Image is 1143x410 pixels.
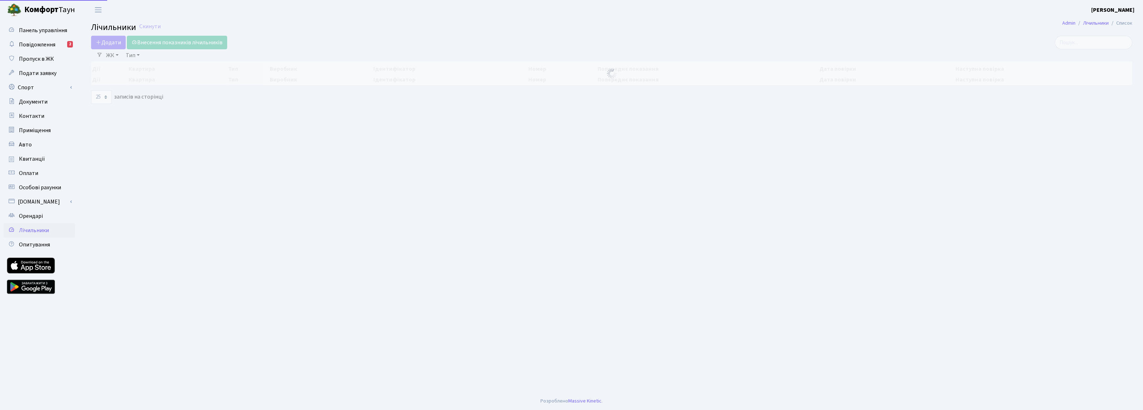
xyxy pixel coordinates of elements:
[4,137,75,152] a: Авто
[19,226,49,234] span: Лічильники
[1109,19,1132,27] li: Список
[4,52,75,66] a: Пропуск в ЖК
[19,126,51,134] span: Приміщення
[24,4,59,15] b: Комфорт
[91,21,136,34] span: Лічильники
[1062,19,1075,27] a: Admin
[103,49,121,61] a: ЖК
[24,4,75,16] span: Таун
[123,49,143,61] a: Тип
[1055,36,1132,49] input: Пошук...
[606,68,618,79] img: Обробка...
[19,212,43,220] span: Орендарі
[568,397,602,405] a: Massive Kinetic
[4,80,75,95] a: Спорт
[4,37,75,52] a: Повідомлення2
[1091,6,1134,14] a: [PERSON_NAME]
[19,26,67,34] span: Панель управління
[1083,19,1109,27] a: Лічильники
[4,66,75,80] a: Подати заявку
[19,98,48,106] span: Документи
[19,184,61,191] span: Особові рахунки
[4,166,75,180] a: Оплати
[19,112,44,120] span: Контакти
[19,55,54,63] span: Пропуск в ЖК
[4,152,75,166] a: Квитанції
[19,169,38,177] span: Оплати
[1052,16,1143,31] nav: breadcrumb
[4,237,75,252] a: Опитування
[4,109,75,123] a: Контакти
[4,223,75,237] a: Лічильники
[4,123,75,137] a: Приміщення
[19,69,56,77] span: Подати заявку
[96,39,121,46] span: Додати
[4,209,75,223] a: Орендарі
[89,4,107,16] button: Переключити навігацію
[91,36,126,49] a: Додати
[4,195,75,209] a: [DOMAIN_NAME]
[19,241,50,249] span: Опитування
[19,155,45,163] span: Квитанції
[540,397,603,405] div: Розроблено .
[4,180,75,195] a: Особові рахунки
[4,23,75,37] a: Панель управління
[139,23,161,30] a: Скинути
[67,41,73,47] div: 2
[19,141,32,149] span: Авто
[91,90,112,104] select: записів на сторінці
[4,95,75,109] a: Документи
[127,36,227,49] a: Внесення показників лічильників
[19,41,55,49] span: Повідомлення
[7,3,21,17] img: logo.png
[91,90,163,104] label: записів на сторінці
